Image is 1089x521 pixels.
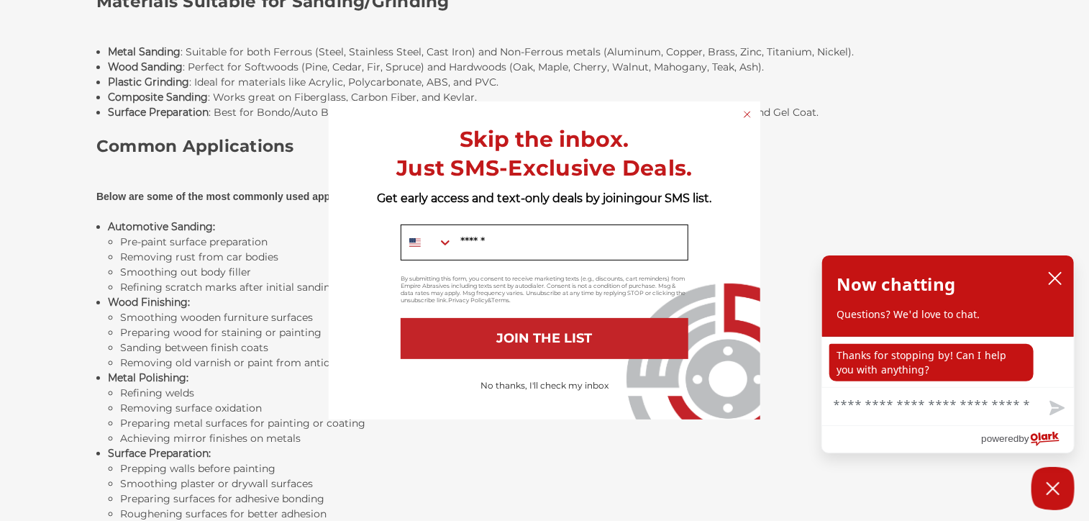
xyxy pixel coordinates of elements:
div: olark chatbox [821,255,1075,453]
p: Questions? We'd love to chat. [837,307,1060,322]
p: Thanks for stopping by! Can I help you with anything? [829,344,1034,381]
span: by [1019,430,1029,448]
a: Terms. [491,296,511,304]
div: chat [822,337,1074,387]
button: Send message [1038,392,1074,425]
span: Get early access and text-only deals by joining [378,191,643,205]
button: Search Countries [401,225,453,260]
img: United States [409,237,421,248]
span: our SMS list. [643,191,712,205]
button: JOIN THE LIST [401,318,688,359]
h2: Now chatting [837,270,955,299]
button: Close Chatbox [1031,467,1075,510]
a: Privacy Policy [448,296,488,304]
button: No thanks, I'll check my inbox [473,373,616,398]
p: By submitting this form, you consent to receive marketing texts (e.g., discounts, cart reminders)... [401,275,688,304]
span: powered [981,430,1019,448]
button: Close dialog [740,107,755,122]
span: Just SMS-Exclusive Deals. [396,155,692,181]
span: Skip the inbox. [460,126,629,153]
button: close chatbox [1044,268,1067,289]
a: Powered by Olark [981,426,1074,453]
